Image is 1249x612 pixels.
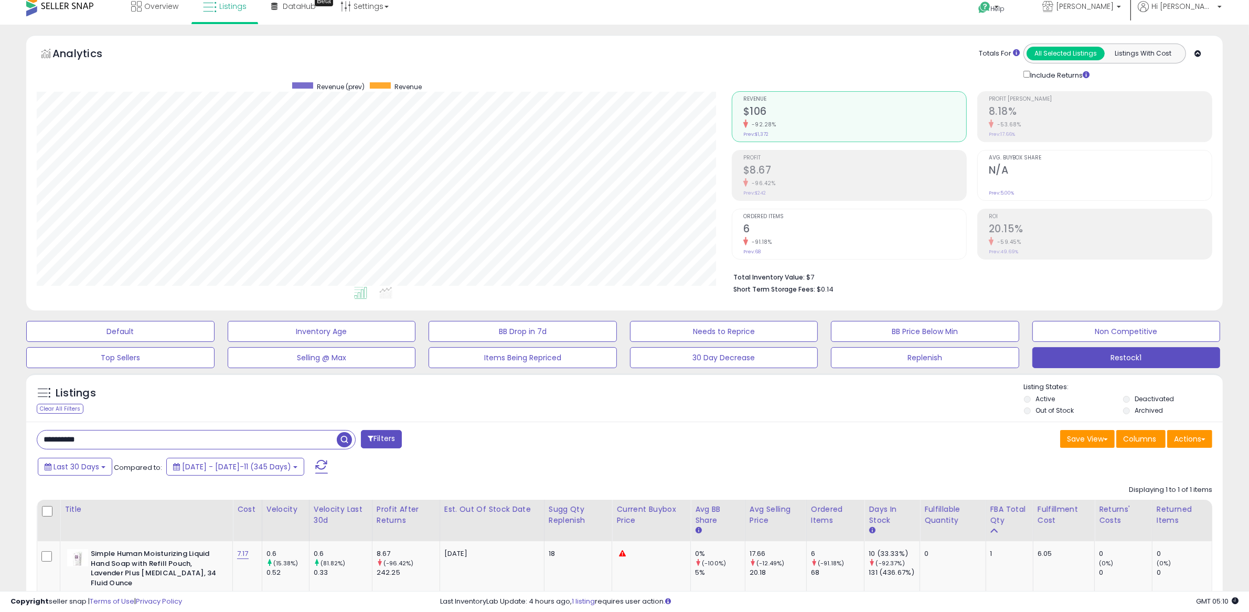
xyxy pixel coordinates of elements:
small: (-91.18%) [818,559,844,567]
div: Profit After Returns [377,504,435,526]
button: BB Price Below Min [831,321,1019,342]
div: Include Returns [1016,69,1102,81]
label: Out of Stock [1036,406,1074,415]
div: 10 (33.33%) [869,549,920,559]
div: Sugg Qty Replenish [549,504,608,526]
button: Listings With Cost [1104,47,1182,60]
button: 30 Day Decrease [630,347,818,368]
span: [PERSON_NAME] [1056,1,1114,12]
small: (81.82%) [321,559,345,567]
div: Title [65,504,228,515]
span: [DATE] - [DATE]-11 (345 Days) [182,461,291,472]
div: 0 [1099,568,1152,577]
small: (-100%) [702,559,726,567]
small: Prev: $242 [743,190,766,196]
div: Last InventoryLab Update: 4 hours ago, requires user action. [440,597,1239,607]
button: Filters [361,430,402,448]
b: Total Inventory Value: [733,273,805,282]
div: Est. Out Of Stock Date [444,504,540,515]
div: Returned Items [1157,504,1208,526]
b: Simple Human Moisturizing Liquid Hand Soap with Refill Pouch, Lavender Plus [MEDICAL_DATA], 34 Fl... [91,549,218,590]
span: Listings [219,1,247,12]
div: 0 [1099,549,1152,559]
div: 131 (436.67%) [869,568,920,577]
small: (0%) [1157,559,1171,567]
small: (-96.42%) [383,559,413,567]
div: seller snap | | [10,597,182,607]
div: 6.05 [1038,549,1086,559]
small: (-92.37%) [876,559,905,567]
h2: 8.18% [989,105,1212,120]
th: Please note that this number is a calculation based on your required days of coverage and your ve... [544,500,612,541]
label: Deactivated [1135,394,1174,403]
button: Needs to Reprice [630,321,818,342]
small: -96.42% [748,179,776,187]
label: Active [1036,394,1055,403]
i: Get Help [978,1,991,14]
img: 31MpktA8sbL._SL40_.jpg [67,549,88,566]
div: 8.67 [377,549,440,559]
small: Avg BB Share. [695,526,701,535]
h2: 20.15% [989,223,1212,237]
span: 2025-08-11 05:10 GMT [1196,596,1239,606]
button: BB Drop in 7d [429,321,617,342]
div: FBA Total Qty [990,504,1029,526]
div: 0.52 [266,568,309,577]
div: 0 [924,549,977,559]
div: Current Buybox Price [616,504,686,526]
div: Days In Stock [869,504,915,526]
button: Non Competitive [1032,321,1221,342]
div: 0 [1157,568,1212,577]
div: 20.18 [750,568,806,577]
button: Columns [1116,430,1166,448]
div: 6 [811,549,864,559]
span: Revenue (prev) [317,82,365,91]
div: Avg Selling Price [750,504,802,526]
button: Save View [1060,430,1115,448]
small: Prev: 17.66% [989,131,1015,137]
div: Displaying 1 to 1 of 1 items [1129,485,1212,495]
div: Velocity Last 30d [314,504,368,526]
div: Totals For [979,49,1020,59]
button: [DATE] - [DATE]-11 (345 Days) [166,458,304,476]
span: Revenue [743,96,966,102]
span: Hi [PERSON_NAME] [1151,1,1214,12]
div: 5% [695,568,745,577]
div: 0 [1157,549,1212,559]
h2: 6 [743,223,966,237]
button: Inventory Age [228,321,416,342]
button: Actions [1167,430,1212,448]
div: Fulfillable Quantity [924,504,981,526]
a: Terms of Use [90,596,134,606]
div: Cost [237,504,258,515]
div: 68 [811,568,864,577]
strong: Copyright [10,596,49,606]
small: (-12.49%) [756,559,784,567]
small: (0%) [1099,559,1114,567]
div: 0% [695,549,745,559]
div: 18 [549,549,604,559]
h2: $106 [743,105,966,120]
div: Clear All Filters [37,404,83,414]
span: Profit [743,155,966,161]
button: Last 30 Days [38,458,112,476]
small: Days In Stock. [869,526,875,535]
button: All Selected Listings [1027,47,1105,60]
div: 0.6 [266,549,309,559]
div: 17.66 [750,549,806,559]
small: Prev: 49.69% [989,249,1018,255]
span: ROI [989,214,1212,220]
a: Hi [PERSON_NAME] [1138,1,1222,25]
small: Prev: 68 [743,249,761,255]
small: -59.45% [994,238,1021,246]
button: Default [26,321,215,342]
h5: Listings [56,386,96,401]
button: Top Sellers [26,347,215,368]
div: Ordered Items [811,504,860,526]
a: 7.17 [237,549,249,559]
span: $0.14 [817,284,834,294]
p: Listing States: [1024,382,1223,392]
div: Velocity [266,504,305,515]
small: Prev: $1,372 [743,131,768,137]
button: Restock1 [1032,347,1221,368]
